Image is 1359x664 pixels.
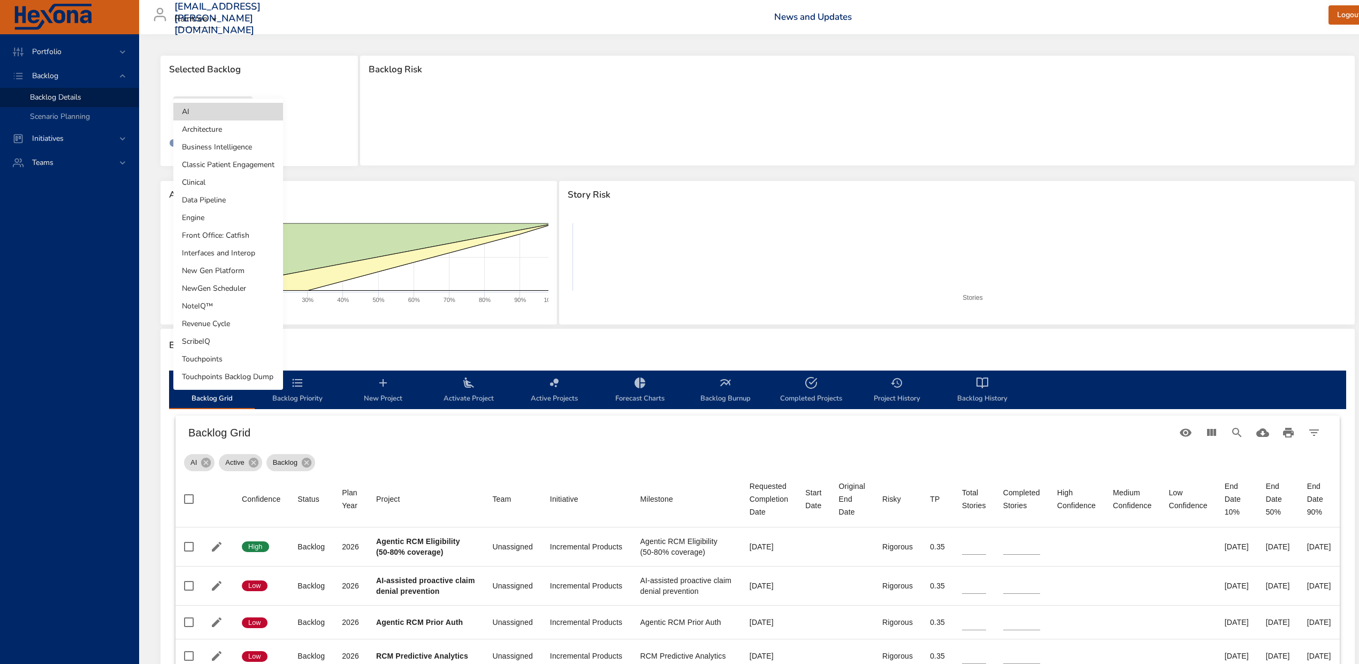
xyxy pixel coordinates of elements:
[173,315,283,333] li: Revenue Cycle
[173,191,283,209] li: Data Pipeline
[173,368,283,386] li: Touchpoints Backlog Dump
[173,173,283,191] li: Clinical
[173,227,283,244] li: Front Office: Catfish
[173,262,283,280] li: New Gen Platform
[173,209,283,227] li: Engine
[173,138,283,156] li: Business Intelligence
[173,120,283,138] li: Architecture
[173,244,283,262] li: Interfaces and Interop
[173,333,283,350] li: ScribeIQ
[173,297,283,315] li: NoteIQ™
[173,350,283,368] li: Touchpoints
[173,103,283,120] li: AI
[173,156,283,173] li: Classic Patient Engagement
[173,280,283,297] li: NewGen Scheduler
